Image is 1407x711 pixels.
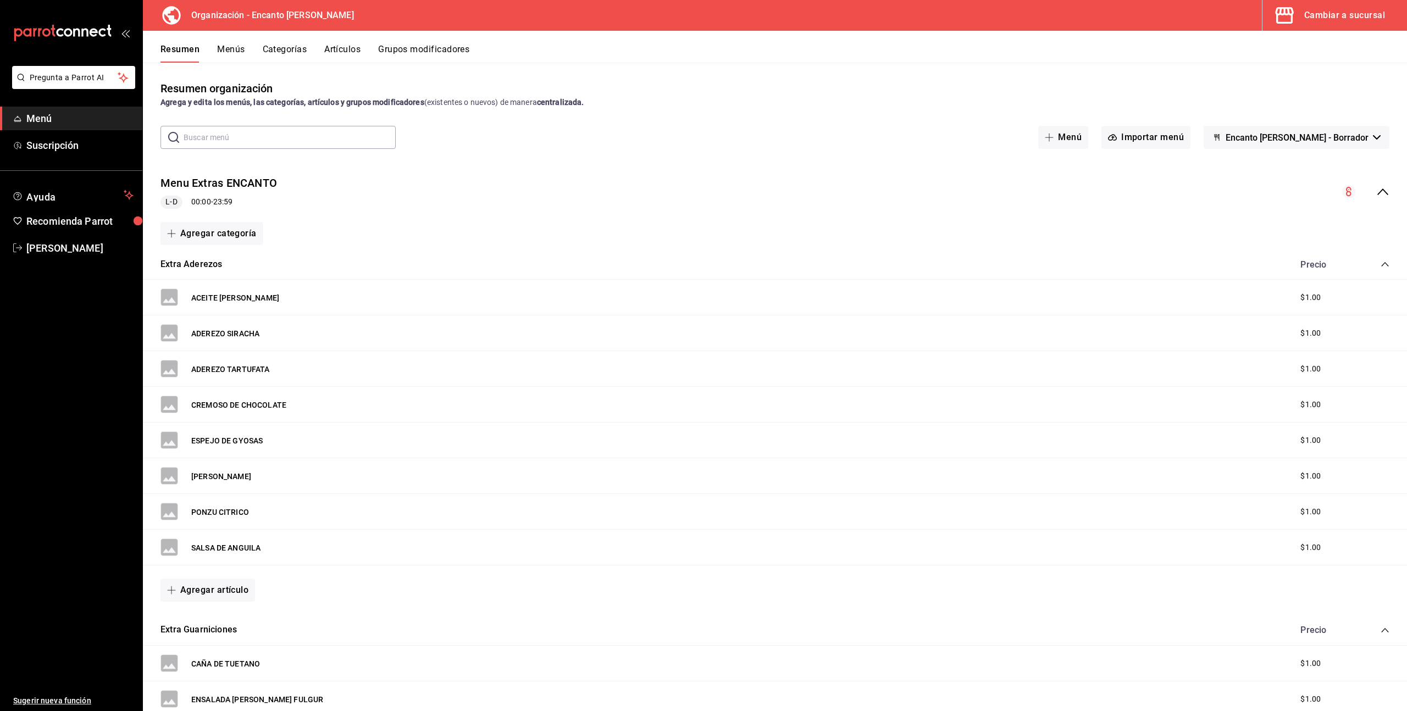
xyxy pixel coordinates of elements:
h3: Organización - Encanto [PERSON_NAME] [182,9,354,22]
span: $1.00 [1300,292,1321,303]
span: L-D [161,196,181,208]
button: PONZU CITRICO [191,507,249,518]
div: 00:00 - 23:59 [160,196,277,209]
span: Encanto [PERSON_NAME] - Borrador [1226,132,1369,143]
input: Buscar menú [184,126,396,148]
button: Categorías [263,44,307,63]
button: ACEITE [PERSON_NAME] [191,292,279,303]
button: Grupos modificadores [378,44,469,63]
span: $1.00 [1300,542,1321,553]
button: Agregar artículo [160,579,255,602]
button: CAÑA DE TUETANO [191,658,260,669]
button: [PERSON_NAME] [191,471,251,482]
button: collapse-category-row [1381,260,1389,269]
button: open_drawer_menu [121,29,130,37]
div: navigation tabs [160,44,1407,63]
div: Precio [1289,625,1360,635]
button: Resumen [160,44,200,63]
button: Encanto [PERSON_NAME] - Borrador [1204,126,1389,149]
button: Artículos [324,44,361,63]
span: Suscripción [26,138,134,153]
span: $1.00 [1300,506,1321,518]
strong: centralizada. [537,98,584,107]
span: $1.00 [1300,363,1321,375]
button: ESPEJO DE GYOSAS [191,435,263,446]
button: Menús [217,44,245,63]
span: $1.00 [1300,658,1321,669]
span: $1.00 [1300,399,1321,410]
span: Ayuda [26,188,119,202]
button: Menú [1038,126,1088,149]
div: Resumen organización [160,80,273,97]
button: SALSA DE ANGUILA [191,542,261,553]
span: [PERSON_NAME] [26,241,134,255]
span: Sugerir nueva función [13,695,134,707]
button: Extra Guarniciones [160,624,237,636]
button: Pregunta a Parrot AI [12,66,135,89]
span: $1.00 [1300,435,1321,446]
button: CREMOSO DE CHOCOLATE [191,399,286,410]
span: $1.00 [1300,470,1321,482]
span: $1.00 [1300,693,1321,705]
button: Importar menú [1101,126,1190,149]
button: Agregar categoría [160,222,263,245]
div: (existentes o nuevos) de manera [160,97,1389,108]
button: Menu Extras ENCANTO [160,175,277,191]
span: Pregunta a Parrot AI [30,72,118,84]
div: Precio [1289,259,1360,270]
button: ADEREZO SIRACHA [191,328,259,339]
button: Extra Aderezos [160,258,222,271]
button: collapse-category-row [1381,626,1389,635]
div: Cambiar a sucursal [1304,8,1385,23]
a: Pregunta a Parrot AI [8,80,135,91]
span: Menú [26,111,134,126]
div: collapse-menu-row [143,166,1407,218]
button: ENSALADA [PERSON_NAME] FULGUR [191,694,323,705]
span: Recomienda Parrot [26,214,134,229]
strong: Agrega y edita los menús, las categorías, artículos y grupos modificadores [160,98,424,107]
span: $1.00 [1300,327,1321,339]
button: ADEREZO TARTUFATA [191,364,270,375]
